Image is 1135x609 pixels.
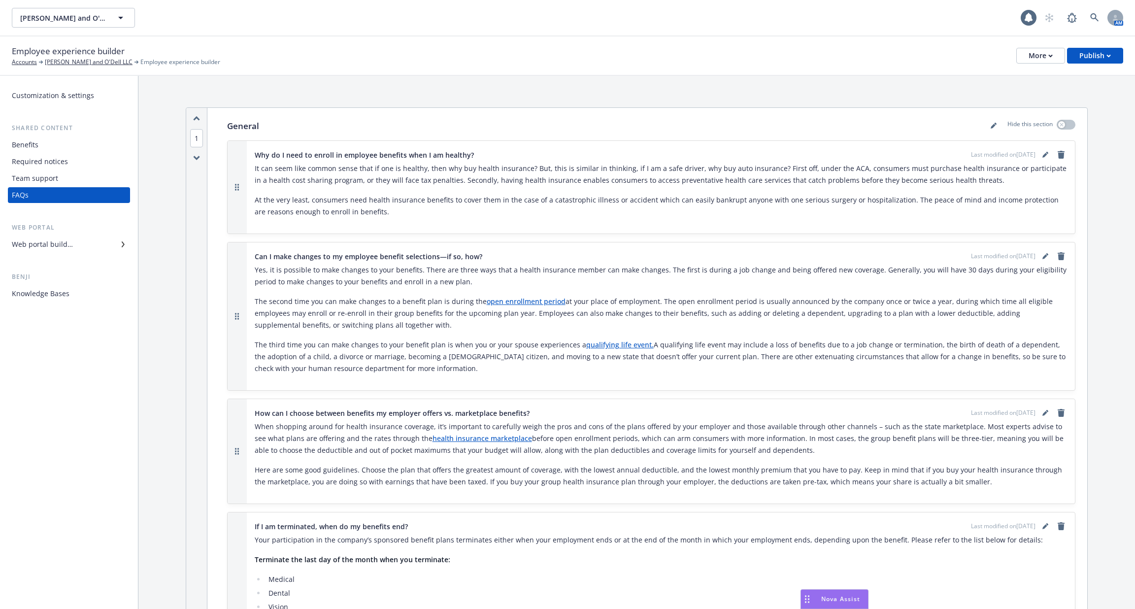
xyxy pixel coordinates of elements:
[255,296,1067,331] p: The second time you can make changes to a benefit plan is during the at your place of employment....
[190,133,203,143] button: 1
[255,521,408,532] span: If I am terminated, when do my benefits end?
[1039,407,1051,419] a: editPencil
[8,272,130,282] div: Benji
[1039,149,1051,161] a: editPencil
[12,88,94,103] div: Customization & settings
[971,408,1035,417] span: Last modified on [DATE]
[971,522,1035,531] span: Last modified on [DATE]
[1039,520,1051,532] a: editPencil
[20,13,105,23] span: [PERSON_NAME] and O'Dell LLC
[12,187,29,203] div: FAQs
[266,574,1067,585] li: Medical
[255,251,482,262] span: Can I make changes to my employee benefit selections—if so, how?
[1055,149,1067,161] a: remove
[8,170,130,186] a: Team support
[8,88,130,103] a: Customization & settings
[12,8,135,28] button: [PERSON_NAME] and O'Dell LLC
[12,137,38,153] div: Benefits
[255,163,1067,186] p: It can seem like common sense that if one is healthy, then why buy health insurance? But, this is...
[821,595,860,603] span: Nova Assist
[12,154,68,169] div: Required notices
[1039,8,1059,28] a: Start snowing
[255,194,1067,218] p: At the very least, consumers need health insurance benefits to cover them in the case of a catast...
[801,590,813,609] div: Drag to move
[255,555,450,564] strong: Terminate the last day of the month when you terminate:
[8,187,130,203] a: FAQs
[12,45,125,58] span: Employee experience builder
[255,150,474,160] span: Why do I need to enroll in employee benefits when I am healthy?
[140,58,220,67] span: Employee experience builder
[8,137,130,153] a: Benefits
[12,286,69,302] div: Knowledge Bases
[971,150,1035,159] span: Last modified on [DATE]
[1085,8,1104,28] a: Search
[1039,250,1051,262] a: editPencil
[433,434,532,443] a: health insurance marketplace
[8,154,130,169] a: Required notices
[8,286,130,302] a: Knowledge Bases
[1016,48,1065,64] button: More
[8,123,130,133] div: Shared content
[12,58,37,67] a: Accounts
[255,264,1067,288] p: Yes, it is possible to make changes to your benefits. There are three ways that a health insuranc...
[1062,8,1082,28] a: Report a Bug
[12,170,58,186] div: Team support
[1007,120,1053,133] p: Hide this section
[255,408,530,418] span: How can I choose between benefits my employer offers vs. marketplace benefits?
[1067,48,1123,64] button: Publish
[255,464,1067,488] p: Here are some good guidelines. Choose the plan that offers the greatest amount of coverage, with ...
[1055,520,1067,532] a: remove
[255,421,1067,456] p: When shopping around for health insurance coverage, it’s important to carefully weigh the pros an...
[8,223,130,233] div: Web portal
[45,58,133,67] a: [PERSON_NAME] and O'Dell LLC
[8,237,130,252] a: Web portal builder
[190,129,203,147] span: 1
[1079,48,1111,63] div: Publish
[586,340,654,349] a: qualifying life event.
[988,120,1000,132] a: editPencil
[255,339,1067,374] p: The third time you can make changes to your benefit plan is when you or your spouse experiences a...
[971,252,1035,261] span: Last modified on [DATE]
[1029,48,1053,63] div: More
[487,297,566,306] a: open enrollment period
[12,237,73,252] div: Web portal builder
[266,587,1067,599] li: Dental
[227,120,259,133] p: General
[1055,407,1067,419] a: remove
[801,589,868,609] button: Nova Assist
[1055,250,1067,262] a: remove
[255,534,1067,546] p: Your participation in the company’s sponsored benefit plans terminates either when your employmen...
